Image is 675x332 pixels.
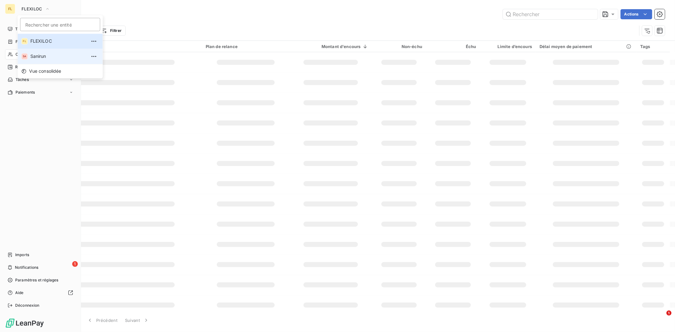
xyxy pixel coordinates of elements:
[5,288,76,298] a: Aide
[15,252,29,258] span: Imports
[121,314,153,327] button: Suivant
[484,44,532,49] div: Limite d’encours
[376,44,422,49] div: Non-échu
[15,277,58,283] span: Paramètres et réglages
[16,52,28,57] span: Clients
[503,9,598,19] input: Rechercher
[22,6,42,11] span: FLEXILOC
[97,26,126,36] button: Filtrer
[72,261,78,267] span: 1
[15,303,40,308] span: Déconnexion
[20,18,100,31] input: placeholder
[30,38,86,44] span: FLEXILOC
[16,39,32,45] span: Factures
[5,4,15,14] div: FL
[15,265,38,270] span: Notifications
[430,44,476,49] div: Échu
[22,38,28,44] div: FL
[293,44,368,49] div: Montant d'encours
[30,53,86,59] span: Sanirun
[540,44,633,49] div: Délai moyen de paiement
[621,9,652,19] button: Actions
[640,44,666,49] div: Tags
[15,26,45,32] span: Tableau de bord
[5,318,44,328] img: Logo LeanPay
[15,64,32,70] span: Relances
[22,53,28,59] div: SA
[15,290,24,296] span: Aide
[83,314,121,327] button: Précédent
[653,310,669,326] iframe: Intercom live chat
[16,77,29,83] span: Tâches
[29,68,61,74] span: Vue consolidée
[206,44,286,49] div: Plan de relance
[666,310,672,316] span: 1
[16,89,35,95] span: Paiements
